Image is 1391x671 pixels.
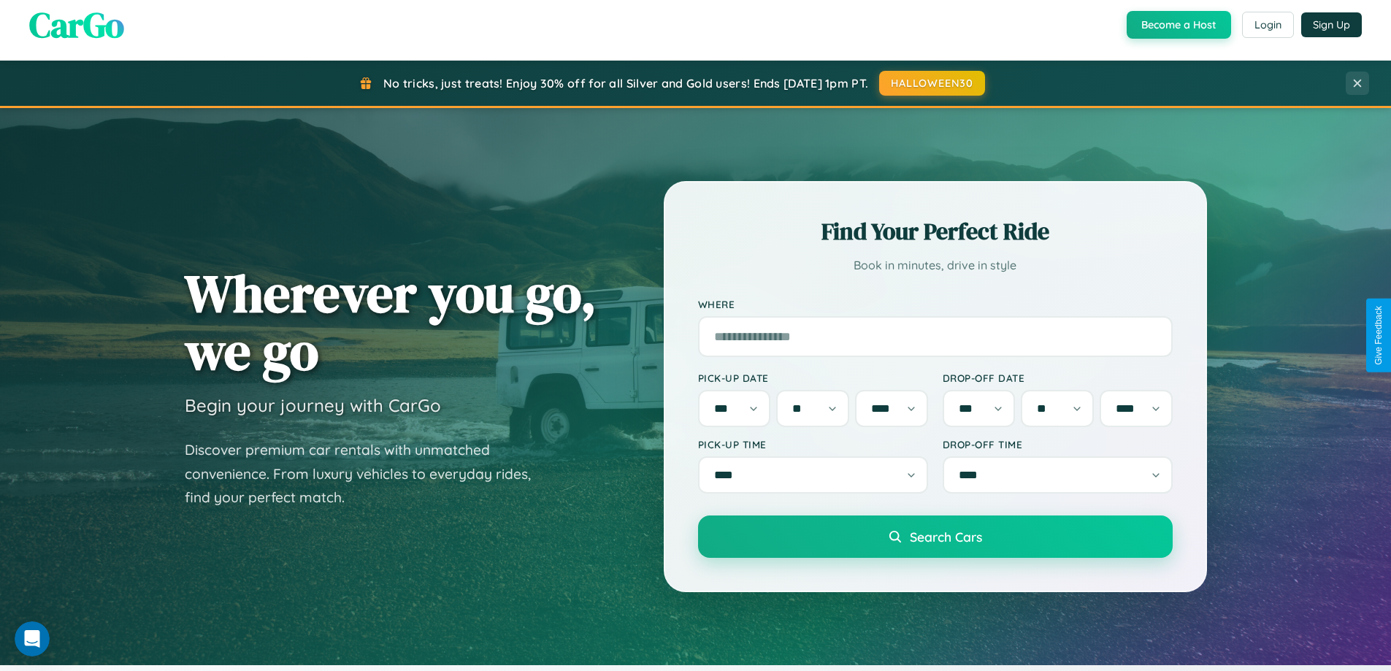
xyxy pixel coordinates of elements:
h2: Find Your Perfect Ride [698,215,1173,248]
label: Drop-off Time [943,438,1173,450]
button: Search Cars [698,515,1173,558]
span: CarGo [29,1,124,49]
span: Search Cars [910,529,982,545]
button: Become a Host [1127,11,1231,39]
span: No tricks, just treats! Enjoy 30% off for all Silver and Gold users! Ends [DATE] 1pm PT. [383,76,868,91]
div: Give Feedback [1373,306,1384,365]
h3: Begin your journey with CarGo [185,394,441,416]
p: Book in minutes, drive in style [698,255,1173,276]
button: HALLOWEEN30 [879,71,985,96]
label: Pick-up Date [698,372,928,384]
label: Pick-up Time [698,438,928,450]
button: Sign Up [1301,12,1362,37]
label: Drop-off Date [943,372,1173,384]
button: Login [1242,12,1294,38]
label: Where [698,298,1173,310]
p: Discover premium car rentals with unmatched convenience. From luxury vehicles to everyday rides, ... [185,438,550,510]
iframe: Intercom live chat [15,621,50,656]
h1: Wherever you go, we go [185,264,597,380]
